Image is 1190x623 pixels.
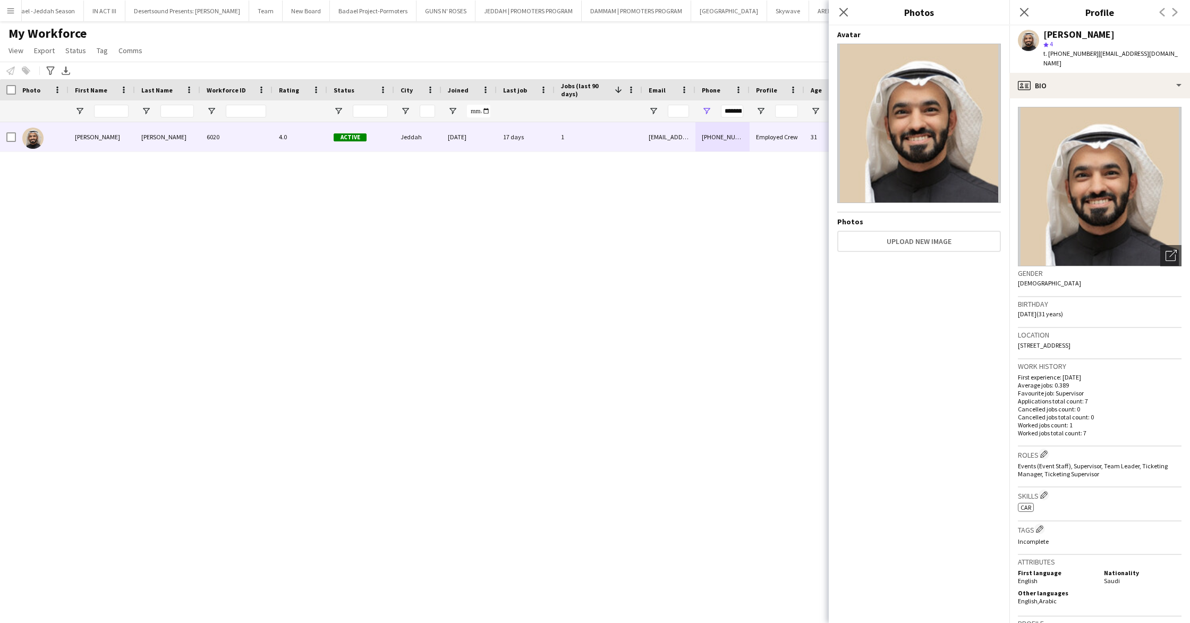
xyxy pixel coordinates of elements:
[649,106,658,116] button: Open Filter Menu
[1018,389,1181,397] p: Favourite job: Supervisor
[582,1,691,21] button: DAMMAM | PROMOTERS PROGRAM
[416,1,475,21] button: GUNS N' ROSES
[34,46,55,55] span: Export
[561,82,610,98] span: Jobs (last 90 days)
[200,122,273,151] div: 6020
[226,105,266,117] input: Workforce ID Filter Input
[811,86,822,94] span: Age
[30,44,59,57] a: Export
[207,106,216,116] button: Open Filter Menu
[401,86,413,94] span: City
[1018,557,1181,567] h3: Attributes
[467,105,490,117] input: Joined Filter Input
[555,122,642,151] div: 1
[22,86,40,94] span: Photo
[125,1,249,21] button: Desertsound Presents: [PERSON_NAME]
[837,30,1001,39] h4: Avatar
[75,106,84,116] button: Open Filter Menu
[69,122,135,151] div: [PERSON_NAME]
[1018,537,1181,545] p: Incomplete
[207,86,246,94] span: Workforce ID
[1160,245,1181,266] div: Open photos pop-in
[84,1,125,21] button: IN ACT III
[1018,569,1095,577] h5: First language
[775,105,798,117] input: Profile Filter Input
[1018,361,1181,371] h3: Work history
[334,133,367,141] span: Active
[1018,268,1181,278] h3: Gender
[8,46,23,55] span: View
[59,64,72,77] app-action-btn: Export XLSX
[334,106,343,116] button: Open Filter Menu
[1018,107,1181,266] img: Crew avatar or photo
[283,1,330,21] button: New Board
[330,1,416,21] button: Badael Project-Pormoters
[1018,279,1081,287] span: [DEMOGRAPHIC_DATA]
[97,46,108,55] span: Tag
[1009,5,1190,19] h3: Profile
[448,106,457,116] button: Open Filter Menu
[8,26,87,41] span: My Workforce
[756,106,766,116] button: Open Filter Menu
[65,46,86,55] span: Status
[1018,310,1063,318] span: [DATE] (31 years)
[141,86,173,94] span: Last Name
[811,106,820,116] button: Open Filter Menu
[475,1,582,21] button: JEDDAH | PROMOTERS PROGRAM
[649,86,666,94] span: Email
[135,122,200,151] div: [PERSON_NAME]
[75,86,107,94] span: First Name
[691,1,767,21] button: [GEOGRAPHIC_DATA]
[44,64,57,77] app-action-btn: Advanced filters
[1018,524,1181,535] h3: Tags
[118,46,142,55] span: Comms
[1043,30,1115,39] div: [PERSON_NAME]
[837,231,1001,252] button: Upload new image
[837,217,1001,226] h4: Photos
[279,86,299,94] span: Rating
[1018,299,1181,309] h3: Birthday
[1018,597,1039,605] span: English ,
[448,86,469,94] span: Joined
[1018,330,1181,340] h3: Location
[721,105,743,117] input: Phone Filter Input
[420,105,435,117] input: City Filter Input
[1018,589,1095,597] h5: Other languages
[353,105,388,117] input: Status Filter Input
[1039,597,1057,605] span: Arabic
[1018,462,1168,478] span: Events (Event Staff), Supervisor, Team Leader, Ticketing Manager, Ticketing Supervisor
[334,86,354,94] span: Status
[1043,49,1178,67] span: | [EMAIL_ADDRESS][DOMAIN_NAME]
[829,5,1009,19] h3: Photos
[642,122,695,151] div: [EMAIL_ADDRESS][DOMAIN_NAME]
[1050,40,1053,48] span: 4
[809,1,878,21] button: ARENA | REIGNITED
[695,122,750,151] div: [PHONE_NUMBER]
[1018,490,1181,501] h3: Skills
[837,44,1001,203] img: Crew avatar
[1018,421,1181,429] p: Worked jobs count: 1
[804,122,851,151] div: 31
[497,122,555,151] div: 17 days
[160,105,194,117] input: Last Name Filter Input
[4,44,28,57] a: View
[1018,381,1181,389] p: Average jobs: 0.389
[273,122,327,151] div: 4.0
[1018,341,1070,349] span: [STREET_ADDRESS]
[2,1,84,21] button: Badael -Jeddah Season
[750,122,804,151] div: Employed Crew
[1018,449,1181,460] h3: Roles
[756,86,777,94] span: Profile
[92,44,112,57] a: Tag
[503,86,527,94] span: Last job
[1018,577,1038,585] span: English
[61,44,90,57] a: Status
[702,106,711,116] button: Open Filter Menu
[22,128,44,149] img: Saleh Basudan
[441,122,497,151] div: [DATE]
[668,105,689,117] input: Email Filter Input
[114,44,147,57] a: Comms
[1009,73,1190,98] div: Bio
[767,1,809,21] button: Skywave
[1043,49,1099,57] span: t. [PHONE_NUMBER]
